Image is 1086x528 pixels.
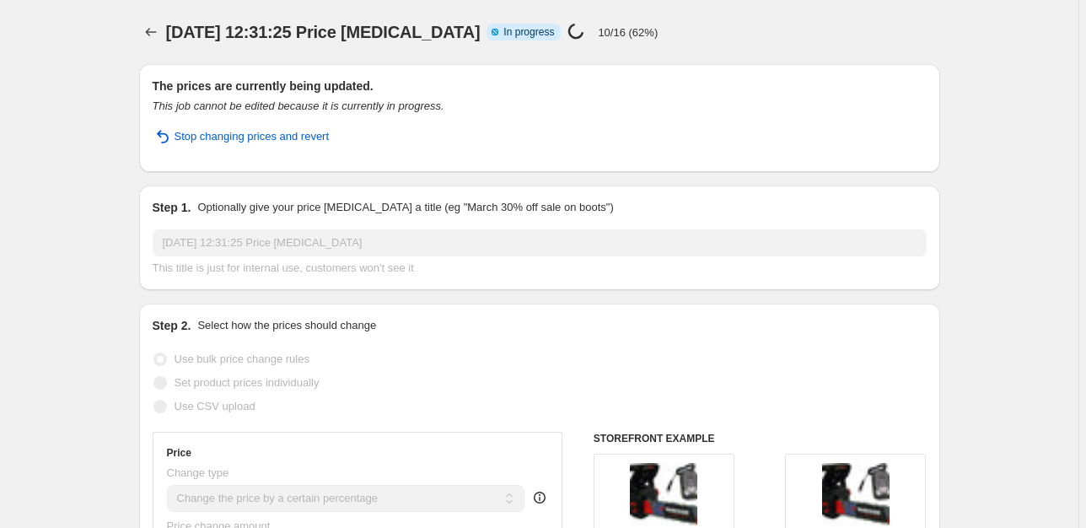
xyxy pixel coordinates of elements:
span: Change type [167,466,229,479]
h2: Step 1. [153,199,191,216]
p: 10/16 (62%) [598,26,658,39]
button: Stop changing prices and revert [142,123,340,150]
input: 30% off holiday sale [153,229,927,256]
p: Optionally give your price [MEDICAL_DATA] a title (eg "March 30% off sale on boots") [197,199,613,216]
h6: STOREFRONT EXAMPLE [594,432,927,445]
span: In progress [503,25,554,39]
span: Use CSV upload [175,400,255,412]
p: Select how the prices should change [197,317,376,334]
div: help [531,489,548,506]
span: [DATE] 12:31:25 Price [MEDICAL_DATA] [166,23,481,41]
i: This job cannot be edited because it is currently in progress. [153,100,444,112]
span: Set product prices individually [175,376,320,389]
h3: Price [167,446,191,460]
button: Price change jobs [139,20,163,44]
span: This title is just for internal use, customers won't see it [153,261,414,274]
span: Stop changing prices and revert [175,128,330,145]
span: Use bulk price change rules [175,353,309,365]
h2: Step 2. [153,317,191,334]
h2: The prices are currently being updated. [153,78,927,94]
